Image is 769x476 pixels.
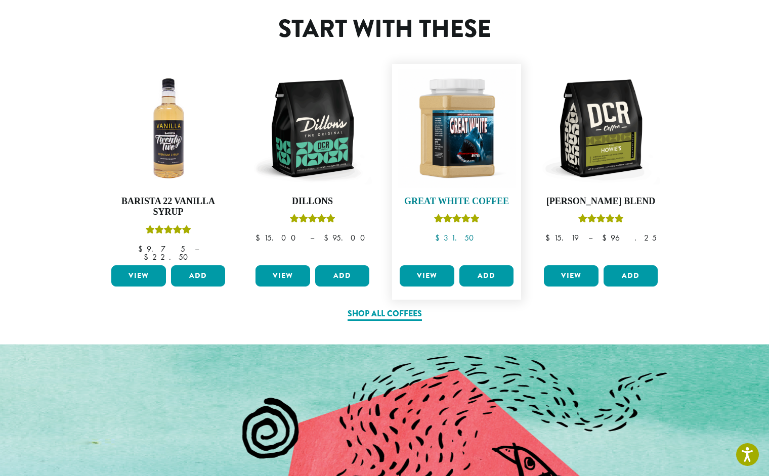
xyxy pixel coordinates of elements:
[144,252,152,262] span: $
[109,69,228,188] img: VANILLA-300x300.png
[541,69,660,188] img: DCR-12oz-Howies-Stock-scaled.png
[146,224,191,239] div: Rated 5.00 out of 5
[310,232,314,243] span: –
[253,69,372,261] a: DillonsRated 5.00 out of 5
[545,232,554,243] span: $
[400,265,454,287] a: View
[602,232,611,243] span: $
[397,196,516,207] h4: Great White Coffee
[348,308,422,321] a: Shop All Coffees
[109,69,228,261] a: Barista 22 Vanilla SyrupRated 5.00 out of 5
[168,15,601,44] h1: Start With These
[109,196,228,218] h4: Barista 22 Vanilla Syrup
[138,244,185,254] bdi: 9.75
[255,265,310,287] a: View
[604,265,658,287] button: Add
[544,265,599,287] a: View
[545,232,579,243] bdi: 15.19
[144,252,193,262] bdi: 22.50
[397,69,516,261] a: Great White CoffeeRated 5.00 out of 5 $31.50
[397,69,516,188] img: Great_White_Ground_Espresso_2.png
[578,213,624,228] div: Rated 4.67 out of 5
[255,232,264,243] span: $
[171,265,226,287] button: Add
[602,232,657,243] bdi: 96.25
[111,265,166,287] a: View
[459,265,514,287] button: Add
[315,265,370,287] button: Add
[253,69,372,188] img: DCR-12oz-Dillons-Stock-scaled.png
[588,232,592,243] span: –
[435,232,444,243] span: $
[541,69,660,261] a: [PERSON_NAME] BlendRated 4.67 out of 5
[195,244,199,254] span: –
[253,196,372,207] h4: Dillons
[434,213,480,228] div: Rated 5.00 out of 5
[255,232,301,243] bdi: 15.00
[435,232,479,243] bdi: 31.50
[138,244,147,254] span: $
[290,213,335,228] div: Rated 5.00 out of 5
[324,232,370,243] bdi: 95.00
[541,196,660,207] h4: [PERSON_NAME] Blend
[324,232,332,243] span: $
